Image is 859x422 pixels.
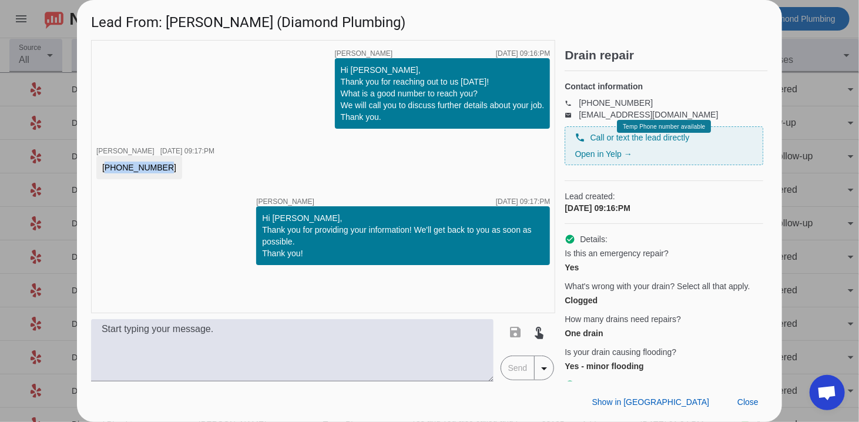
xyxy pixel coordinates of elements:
div: Hi [PERSON_NAME], Thank you for reaching out to us [DATE]! What is a good number to reach you? We... [341,64,545,123]
mat-icon: email [565,112,579,118]
button: Show in [GEOGRAPHIC_DATA] [583,391,719,413]
span: [PERSON_NAME] [256,198,314,205]
span: Show in [GEOGRAPHIC_DATA] [592,397,709,407]
span: [PERSON_NAME] [335,50,393,57]
div: Yes - minor flooding [565,360,763,372]
div: One drain [565,327,763,339]
span: [PERSON_NAME] [96,147,155,155]
mat-icon: check_circle [565,234,575,245]
mat-icon: check_circle [565,380,575,390]
span: Close [737,397,759,407]
mat-icon: phone [565,100,579,106]
span: Temp Phone number available [623,123,705,130]
a: Open in Yelp → [575,149,632,159]
div: Open chat [810,375,845,410]
span: Lead created: [565,190,763,202]
a: [EMAIL_ADDRESS][DOMAIN_NAME] [579,110,718,119]
div: Clogged [565,294,763,306]
div: [DATE] 09:17:PM [496,198,550,205]
span: Is this an emergency repair? [565,247,669,259]
span: Call or text the lead directly [590,132,689,143]
div: Hi [PERSON_NAME], Thank you for providing your information! We'll get back to you as soon as poss... [262,212,544,259]
mat-icon: arrow_drop_down [537,361,551,376]
mat-icon: touch_app [532,325,546,339]
span: How many drains need repairs? [565,313,681,325]
span: Additional info: [580,379,634,391]
div: [PHONE_NUMBER] [102,162,176,173]
a: [PHONE_NUMBER] [579,98,653,108]
div: Yes [565,262,763,273]
h4: Contact information [565,81,763,92]
span: What's wrong with your drain? Select all that apply. [565,280,750,292]
span: Details: [580,233,608,245]
h2: Drain repair [565,49,768,61]
mat-icon: phone [575,132,585,143]
div: [DATE] 09:16:PM [496,50,550,57]
span: Is your drain causing flooding? [565,346,676,358]
div: [DATE] 09:17:PM [160,148,214,155]
div: [DATE] 09:16:PM [565,202,763,214]
button: Close [728,391,768,413]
